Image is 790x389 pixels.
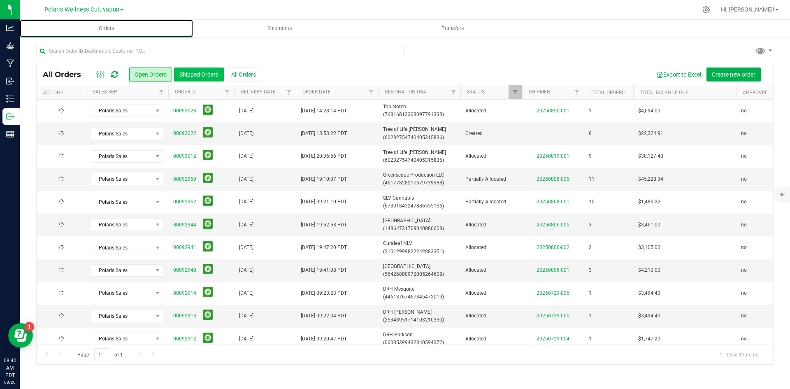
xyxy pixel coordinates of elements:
span: Created [465,130,517,137]
span: Allocated [465,335,517,343]
span: [DATE] [239,198,253,206]
span: [DATE] 19:41:08 PDT [301,266,347,274]
span: [DATE] [239,130,253,137]
span: no [741,175,747,183]
a: Shipments [193,20,366,37]
span: no [741,289,747,297]
span: Polaris Wellness Cultivation [44,6,119,13]
span: DRH Mesquite (44613767467345472019) [383,285,455,301]
a: Approved? [743,90,771,96]
a: 00093012 [173,152,196,160]
span: [DATE] [239,244,253,252]
span: Top Notch (76816813303097791333) [383,103,455,119]
span: 1 [589,289,592,297]
span: Allocated [465,312,517,320]
span: no [741,221,747,229]
a: Filter [155,85,168,99]
span: [DATE] 09:21:10 PDT [301,198,347,206]
input: Search Order ID, Destination, Customer PO... [36,45,405,57]
a: Transfers [366,20,539,37]
a: 00092913 [173,312,196,320]
span: Allocated [465,244,517,252]
span: 3 [589,221,592,229]
span: Partially Allocated [465,198,517,206]
span: [DATE] [239,152,253,160]
a: 20250729-006 [537,290,569,296]
span: SLV Cannabis (67391843247886555156) [383,194,455,210]
a: Filter [447,85,460,99]
span: Allocated [465,221,517,229]
span: $45,228.34 [638,175,663,183]
span: 10 [589,198,595,206]
inline-svg: Grow [6,42,14,50]
span: Curaleaf NLV (21012999822242883351) [383,240,455,255]
span: [DATE] 09:23:23 PDT [301,289,347,297]
a: Order ID [175,89,196,95]
a: 20250819-001 [537,153,569,159]
a: Filter [509,85,522,99]
a: 00093023 [173,107,196,115]
button: All Orders [226,68,261,82]
span: [DATE] [239,266,253,274]
span: [DATE] [239,221,253,229]
span: 11 [589,175,595,183]
span: $30,127.40 [638,152,663,160]
button: Create new order [706,68,761,82]
a: Order Date [302,89,331,95]
button: Shipped Orders [174,68,224,82]
span: Partially Allocated [465,175,517,183]
span: $3,105.00 [638,244,660,252]
button: Export to Excel [651,68,706,82]
span: Tree of Life [PERSON_NAME] (60232754740405315836) [383,126,455,141]
span: Shipments [256,25,303,32]
span: [DATE] 20:36:56 PDT [301,152,347,160]
span: All Orders [43,70,89,79]
span: Orders [88,25,125,32]
a: 20250806-005 [537,222,569,228]
inline-svg: Manufacturing [6,59,14,68]
div: Actions [43,90,83,96]
a: 00092912 [173,335,196,343]
a: Filter [365,85,378,99]
span: Tree of Life [PERSON_NAME] (60232754740405315836) [383,149,455,164]
span: Polaris Sales [91,287,153,299]
div: Manage settings [701,6,711,14]
span: Polaris Sales [91,310,153,322]
span: DRH Parkson (06085399432340594372) [383,331,455,347]
span: [DATE] 19:52:53 PDT [301,221,347,229]
span: Allocated [465,266,517,274]
span: [DATE] [239,175,253,183]
inline-svg: Inventory [6,95,14,103]
span: Allocated [465,152,517,160]
span: $4,694.00 [638,107,660,115]
a: Status [467,89,485,95]
span: Polaris Sales [91,333,153,345]
span: $3,494.40 [638,312,660,320]
span: DRH [PERSON_NAME] (25343951714103210330) [383,308,455,324]
a: 20250808-001 [537,199,569,205]
span: [DATE] 19:47:20 PDT [301,244,347,252]
span: 1 [589,107,592,115]
span: Polaris Sales [91,265,153,276]
span: 9 [589,152,592,160]
a: Filter [570,85,584,99]
span: Allocated [465,289,517,297]
a: 00092940 [173,266,196,274]
span: no [741,198,747,206]
span: 3 [589,266,592,274]
a: 20250820-001 [537,108,569,114]
a: 00092941 [173,244,196,252]
a: 20250729-004 [537,336,569,342]
span: Polaris Sales [91,173,153,185]
span: 1 [589,312,592,320]
span: no [741,244,747,252]
a: Sales Rep [93,89,117,95]
a: 20250806-001 [537,267,569,273]
inline-svg: Analytics [6,24,14,32]
th: Total Balance Due [633,85,736,100]
span: Polaris Sales [91,242,153,254]
span: Page of 1 [70,348,130,361]
span: Polaris Sales [91,196,153,208]
button: Open Orders [129,68,172,82]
